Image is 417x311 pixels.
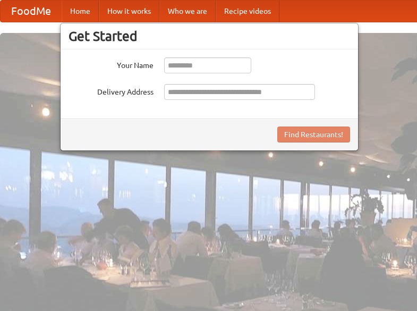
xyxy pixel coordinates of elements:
[62,1,99,22] a: Home
[69,57,154,71] label: Your Name
[1,1,62,22] a: FoodMe
[99,1,159,22] a: How it works
[69,84,154,97] label: Delivery Address
[277,127,350,142] button: Find Restaurants!
[69,28,350,44] h3: Get Started
[159,1,216,22] a: Who we are
[216,1,279,22] a: Recipe videos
